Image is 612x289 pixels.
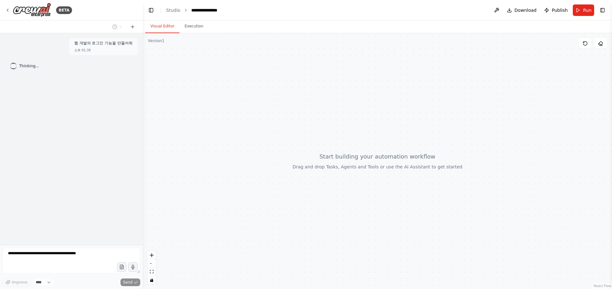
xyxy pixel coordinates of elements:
button: zoom in [148,251,156,259]
div: 오후 01:39 [74,48,91,53]
a: Studio [166,8,180,13]
button: Execution [179,20,208,33]
button: zoom out [148,259,156,268]
p: 웹 개발의 로그인 기능을 만들어줘 [74,41,133,46]
span: Improve [12,280,27,285]
button: Show right sidebar [598,6,607,15]
span: Send [123,280,133,285]
div: BETA [56,6,72,14]
button: Hide left sidebar [147,6,156,15]
nav: breadcrumb [166,7,224,13]
button: Upload files [117,262,127,272]
button: Visual Editor [145,20,179,33]
button: Switch to previous chat [110,23,125,31]
span: Thinking... [19,63,39,69]
span: Download [514,7,537,13]
button: Click to speak your automation idea [128,262,138,272]
span: Publish [552,7,568,13]
span: Run [583,7,592,13]
button: Publish [542,4,570,16]
button: Improve [3,278,30,286]
div: Version 1 [148,38,164,43]
button: Run [573,4,594,16]
img: Logo [13,3,51,17]
button: Send [120,278,140,286]
a: React Flow attribution [594,284,611,288]
button: Start a new chat [127,23,138,31]
div: React Flow controls [148,251,156,284]
button: fit view [148,268,156,276]
button: Download [504,4,539,16]
button: toggle interactivity [148,276,156,284]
